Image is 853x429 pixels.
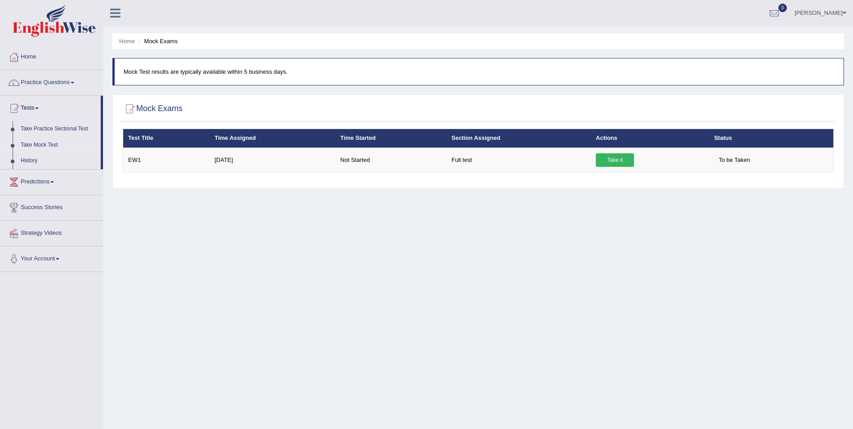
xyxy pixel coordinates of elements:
a: History [17,153,101,169]
a: Home [0,45,103,67]
td: Not Started [335,148,447,172]
a: Strategy Videos [0,221,103,243]
td: [DATE] [210,148,335,172]
th: Time Started [335,129,447,148]
th: Actions [591,129,709,148]
a: Take Practice Sectional Test [17,121,101,137]
p: Mock Test results are typically available within 5 business days. [124,67,835,76]
a: Your Account [0,246,103,269]
th: Time Assigned [210,129,335,148]
th: Status [709,129,833,148]
a: Practice Questions [0,70,103,93]
span: To be Taken [714,153,755,167]
a: Success Stories [0,195,103,218]
li: Mock Exams [136,37,178,45]
h2: Mock Exams [123,102,183,116]
a: Take Mock Test [17,137,101,153]
a: Home [119,38,135,45]
td: EW1 [123,148,210,172]
th: Section Assigned [447,129,591,148]
a: Predictions [0,170,103,192]
th: Test Title [123,129,210,148]
span: 0 [778,4,787,12]
td: Full test [447,148,591,172]
a: Take it [596,153,634,167]
a: Tests [0,96,101,118]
